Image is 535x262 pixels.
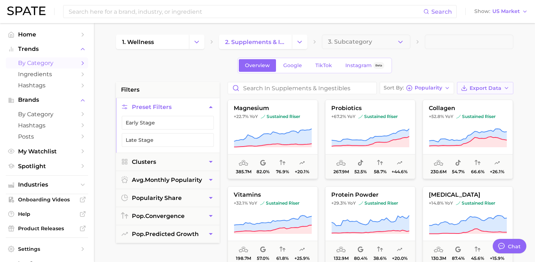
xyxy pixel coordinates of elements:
span: popularity predicted growth: Very Likely [299,245,305,254]
button: Industries [6,179,88,190]
a: Overview [239,59,276,72]
a: My Watchlist [6,146,88,157]
span: Sort By [384,86,404,90]
img: sustained riser [359,201,363,205]
span: 132.9m [333,256,348,261]
span: probiotics [325,105,415,112]
span: Show [474,9,490,13]
span: popularity predicted growth: Very Likely [494,159,500,167]
span: 1. wellness [122,39,154,45]
span: average monthly popularity: Very High Popularity [434,159,443,167]
span: 38.6% [374,256,387,261]
span: popularity convergence: Medium Convergence [475,245,480,254]
span: Preset Filters [132,104,172,110]
span: popularity share: TikTok [455,159,461,167]
span: YoY [250,114,258,119]
abbr: average [132,176,145,183]
button: probiotics+67.2% YoYsustained risersustained riser267.9m52.5%58.7%+44.6% [325,100,415,179]
img: sustained riser [456,114,461,119]
span: +67.2% [331,114,346,119]
span: 66.6% [471,169,484,174]
input: Search in supplements & ingestibles [228,82,376,94]
span: +26.1% [490,169,504,174]
span: 267.9m [333,169,349,174]
span: +15.9% [490,256,504,261]
img: sustained riser [261,114,265,119]
span: average monthly popularity: Very High Popularity [239,159,248,167]
span: Help [18,211,76,217]
a: Spotlight [6,161,88,172]
span: sustained riser [358,114,398,119]
a: Ingredients [6,69,88,80]
span: +14.8% [429,200,444,206]
span: 130.3m [431,256,446,261]
button: Trends [6,44,88,54]
button: Clusters [116,153,220,171]
span: sustained riser [456,114,496,119]
span: Overview [245,62,270,69]
abbr: popularity index [132,213,145,219]
span: Popularity [415,86,442,90]
span: 54.7% [452,169,464,174]
span: US Market [492,9,520,13]
span: +20.1% [295,169,309,174]
span: sustained riser [260,200,299,206]
span: popularity convergence: Low Convergence [377,245,383,254]
span: protein powder [325,192,415,198]
span: average monthly popularity: Very High Popularity [239,245,248,254]
span: popularity share: TikTok [358,159,363,167]
span: popularity predicted growth: Very Likely [299,159,305,167]
span: Ingredients [18,71,76,78]
span: popularity convergence: High Convergence [280,159,285,167]
span: Brands [18,97,76,103]
a: 2. supplements & ingestibles [219,35,292,49]
span: popularity share: Google [260,159,266,167]
button: ShowUS Market [473,7,530,16]
span: Settings [18,246,76,252]
span: +25.9% [294,256,310,261]
button: avg.monthly popularity [116,171,220,189]
span: Instagram [345,62,372,69]
span: +29.3% [331,200,346,206]
button: Sort ByPopularity [380,82,454,94]
span: filters [121,86,139,94]
button: pop.convergence [116,207,220,225]
a: InstagramBeta [339,59,391,72]
button: collagen+52.8% YoYsustained risersustained riser230.6m54.7%66.6%+26.1% [423,100,513,179]
span: Home [18,31,76,38]
span: 230.6m [431,169,446,174]
span: sustained riser [359,200,398,206]
span: Export Data [470,85,501,91]
span: collagen [423,105,513,112]
span: popularity convergence: High Convergence [475,159,480,167]
span: convergence [132,213,185,219]
span: monthly popularity [132,176,202,183]
a: Product Releases [6,223,88,234]
span: YoY [347,114,355,119]
span: YoY [249,200,257,206]
img: SPATE [7,6,46,15]
a: TikTok [309,59,338,72]
span: Spotlight [18,163,76,170]
span: 198.7m [236,256,251,261]
button: Change Category [292,35,307,49]
span: 87.4% [452,256,464,261]
a: by Category [6,109,88,120]
span: by Category [18,60,76,66]
span: average monthly popularity: Very High Popularity [336,245,346,254]
span: My Watchlist [18,148,76,155]
span: Industries [18,182,76,188]
a: Posts [6,131,88,142]
a: Onboarding Videos [6,194,88,205]
span: 82.0% [256,169,269,174]
span: Hashtags [18,122,76,129]
button: popularity share [116,189,220,207]
span: by Category [18,111,76,118]
a: Settings [6,244,88,254]
span: Product Releases [18,225,76,232]
a: Home [6,29,88,40]
span: +32.1% [234,200,248,206]
span: 76.9% [276,169,289,174]
span: magnesium [228,105,318,112]
span: TikTok [315,62,332,69]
